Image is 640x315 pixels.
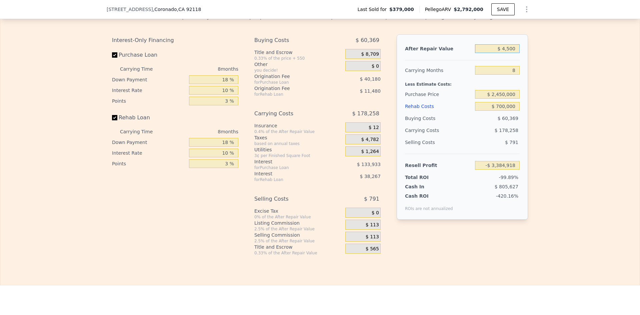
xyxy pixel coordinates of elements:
span: $ 113 [366,234,379,240]
div: based on annual taxes [254,141,343,146]
div: Other [254,61,343,68]
div: 8 months [166,64,238,74]
div: 0% of the After Repair Value [254,214,343,220]
div: Less Estimate Costs: [405,76,520,88]
span: $379,000 [389,6,414,13]
div: Resell Profit [405,159,472,171]
div: for Rehab Loan [254,177,329,182]
span: $ 178,258 [352,108,379,120]
div: for Rehab Loan [254,92,329,97]
div: Buying Costs [405,112,472,124]
span: $ 40,180 [360,76,381,82]
div: Interest [254,158,329,165]
div: Points [112,158,186,169]
div: Buying Costs [254,34,329,46]
span: $ 4,782 [361,137,379,143]
span: , Coronado [153,6,201,13]
span: $ 791 [364,193,379,205]
div: After Repair Value [405,43,472,55]
div: Carrying Time [120,64,163,74]
input: Purchase Loan [112,52,117,58]
button: Show Options [520,3,533,16]
span: $ 113 [366,222,379,228]
div: Down Payment [112,137,186,148]
span: $ 38,267 [360,174,381,179]
div: 2.5% of the After Repair Value [254,238,343,244]
span: $ 60,369 [498,116,518,121]
div: Selling Commission [254,232,343,238]
div: 8 months [166,126,238,137]
label: Rehab Loan [112,112,186,124]
span: $2,792,000 [454,7,483,12]
span: [STREET_ADDRESS] [107,6,153,13]
div: Interest Rate [112,148,186,158]
span: $ 133,933 [357,162,381,167]
span: $ 11,480 [360,88,381,94]
span: $ 0 [372,63,379,69]
div: ROIs are not annualized [405,199,453,211]
div: Taxes [254,134,343,141]
div: 2.5% of the After Repair Value [254,226,343,232]
div: Selling Costs [254,193,329,205]
span: $ 565 [366,246,379,252]
span: $ 178,258 [495,128,518,133]
div: Origination Fee [254,85,329,92]
div: Points [112,96,186,106]
div: Selling Costs [405,136,472,148]
div: 0.33% of the price + 550 [254,56,343,61]
div: Listing Commission [254,220,343,226]
span: $ 60,369 [356,34,379,46]
div: Carrying Time [120,126,163,137]
span: $ 0 [372,210,379,216]
span: Pellego ARV [425,6,454,13]
div: 3¢ per Finished Square Foot [254,153,343,158]
div: Cash ROI [405,193,453,199]
div: Carrying Costs [254,108,329,120]
span: Last Sold for [358,6,390,13]
div: Interest-Only Financing [112,34,238,46]
span: , CA 92118 [177,7,201,12]
div: for Purchase Loan [254,80,329,85]
div: Excise Tax [254,208,343,214]
div: Title and Escrow [254,244,343,250]
span: $ 1,264 [361,149,379,155]
div: Title and Escrow [254,49,343,56]
button: SAVE [491,3,515,15]
div: Insurance [254,122,343,129]
div: Cash In [405,183,447,190]
div: 0.4% of the After Repair Value [254,129,343,134]
div: Rehab Costs [405,100,472,112]
div: Origination Fee [254,73,329,80]
span: $ 8,709 [361,51,379,57]
span: -99.89% [499,175,518,180]
div: Total ROI [405,174,447,181]
div: Interest [254,170,329,177]
div: Carrying Months [405,64,472,76]
span: -420.16% [496,193,518,199]
span: $ 805,627 [495,184,518,189]
label: Purchase Loan [112,49,186,61]
span: $ 12 [369,125,379,131]
span: $ 791 [505,140,518,145]
div: Carrying Costs [405,124,447,136]
div: Down Payment [112,74,186,85]
div: for Purchase Loan [254,165,329,170]
input: Rehab Loan [112,115,117,120]
div: Purchase Price [405,88,472,100]
div: Utilities [254,146,343,153]
div: Interest Rate [112,85,186,96]
div: you decide! [254,68,343,73]
div: 0.33% of the After Repair Value [254,250,343,256]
